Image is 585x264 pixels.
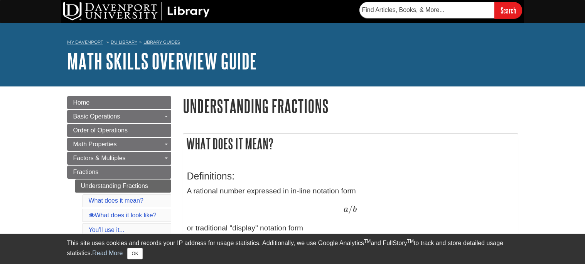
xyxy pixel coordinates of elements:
span: Fractions [73,169,99,175]
button: Close [127,248,142,259]
span: a [344,205,348,214]
a: Fractions [67,166,171,179]
span: Math Properties [73,141,117,147]
span: Factors & Multiples [73,155,126,161]
nav: breadcrumb [67,37,518,49]
span: Order of Operations [73,127,128,134]
img: DU Library [63,2,210,20]
h3: Definitions: [187,171,514,182]
a: Read More [92,250,123,256]
a: DU Library [111,39,137,45]
a: What does it mean? [89,197,143,204]
a: My Davenport [67,39,103,46]
input: Search [494,2,522,19]
a: What does it look like? [89,212,157,218]
a: Math Skills Overview Guide [67,49,257,73]
a: Order of Operations [67,124,171,137]
a: Math Properties [67,138,171,151]
sup: TM [364,239,371,244]
a: Factors & Multiples [67,152,171,165]
div: This site uses cookies and records your IP address for usage statistics. Additionally, we use Goo... [67,239,518,259]
h2: What does it mean? [183,134,518,154]
a: Home [67,96,171,109]
a: You'll use it... [89,227,125,233]
sup: TM [407,239,414,244]
a: Library Guides [143,39,180,45]
a: Basic Operations [67,110,171,123]
h1: Understanding Fractions [183,96,518,116]
a: Understanding Fractions [75,179,171,193]
span: / [348,204,353,214]
span: b [353,205,357,214]
span: Home [73,99,90,106]
form: Searches DU Library's articles, books, and more [359,2,522,19]
input: Find Articles, Books, & More... [359,2,494,18]
span: Basic Operations [73,113,120,120]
